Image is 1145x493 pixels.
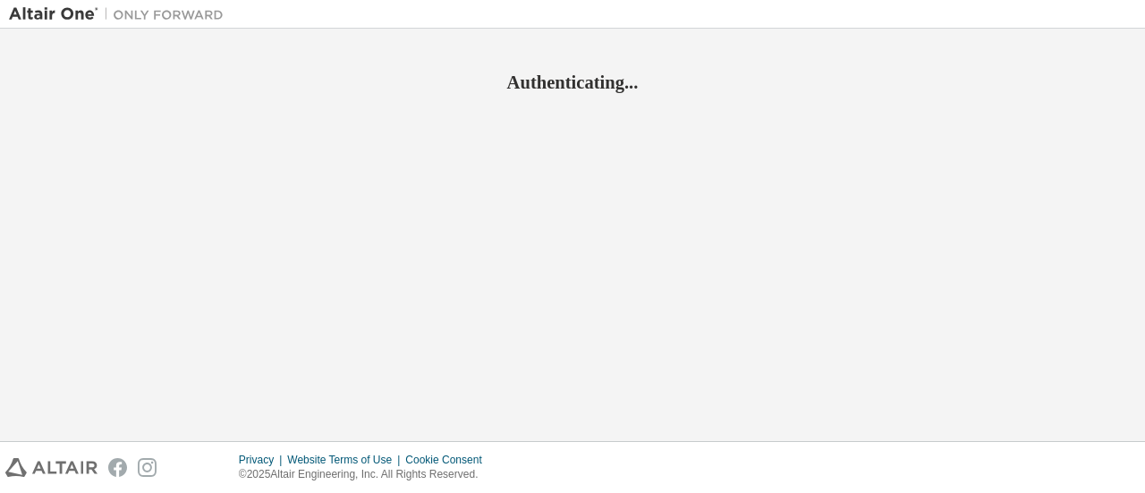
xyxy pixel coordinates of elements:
[239,453,287,467] div: Privacy
[108,458,127,477] img: facebook.svg
[9,71,1136,94] h2: Authenticating...
[5,458,98,477] img: altair_logo.svg
[239,467,493,482] p: © 2025 Altair Engineering, Inc. All Rights Reserved.
[287,453,405,467] div: Website Terms of Use
[405,453,492,467] div: Cookie Consent
[138,458,157,477] img: instagram.svg
[9,5,233,23] img: Altair One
